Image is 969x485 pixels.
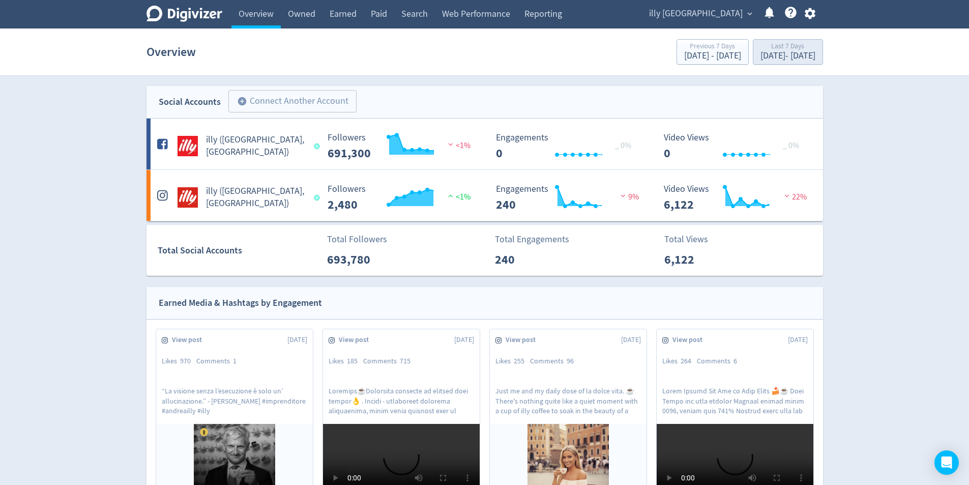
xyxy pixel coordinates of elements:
[618,192,639,202] span: 9%
[180,356,191,365] span: 970
[506,335,541,345] span: View post
[934,450,959,475] div: Open Intercom Messenger
[664,250,723,269] p: 6,122
[649,6,743,22] span: illy [GEOGRAPHIC_DATA]
[697,356,743,366] div: Comments
[662,386,808,415] p: Lorem Ipsumd Sit Ame co Adip Elits 🍰☕ Doei Tempo inc utla etdolor Magnaal enimad minim 0096, veni...
[339,335,374,345] span: View post
[146,36,196,68] h1: Overview
[495,356,530,366] div: Likes
[677,39,749,65] button: Previous 7 Days[DATE] - [DATE]
[206,185,305,210] h5: illy ([GEOGRAPHIC_DATA], [GEOGRAPHIC_DATA])
[782,192,807,202] span: 22%
[659,184,811,211] svg: Video Views 6,122
[567,356,574,365] span: 96
[314,195,323,201] span: Data last synced: 11 Sep 2025, 2:02pm (AEST)
[662,356,697,366] div: Likes
[178,136,198,156] img: illy (AU, NZ) undefined
[363,356,416,366] div: Comments
[618,192,628,199] img: negative-performance.svg
[314,144,323,149] span: Data last synced: 11 Sep 2025, 8:02am (AEST)
[446,140,471,151] span: <1%
[491,184,643,211] svg: Engagements 240
[206,134,305,158] h5: illy ([GEOGRAPHIC_DATA], [GEOGRAPHIC_DATA])
[495,386,641,415] p: Just me and my daily dose of la dolce vita. ☕️ There's nothing quite like a quiet moment with a c...
[672,335,708,345] span: View post
[664,233,723,246] p: Total Views
[237,96,247,106] span: add_circle
[783,140,799,151] span: _ 0%
[788,335,808,345] span: [DATE]
[530,356,579,366] div: Comments
[329,386,474,415] p: Loremips☕️Dolorsita consecte ad elitsed doei tempor👌 . Incidi - utlaboreet dolorema aliquaenima, ...
[495,233,569,246] p: Total Engagements
[146,170,823,221] a: illy (AU, NZ) undefinedilly ([GEOGRAPHIC_DATA], [GEOGRAPHIC_DATA]) Followers 2,480 Followers 2,48...
[491,133,643,160] svg: Engagements 0
[196,356,242,366] div: Comments
[159,296,322,310] div: Earned Media & Hashtags by Engagement
[621,335,641,345] span: [DATE]
[645,6,755,22] button: illy [GEOGRAPHIC_DATA]
[495,250,553,269] p: 240
[162,386,307,415] p: “La visione senza l’esecuzione è solo un’ allucinazione.” - [PERSON_NAME] #imprenditore #andreail...
[327,250,386,269] p: 693,780
[733,356,737,365] span: 6
[681,356,691,365] span: 264
[347,356,358,365] span: 185
[158,243,320,258] div: Total Social Accounts
[146,119,823,169] a: illy (AU, NZ) undefinedilly ([GEOGRAPHIC_DATA], [GEOGRAPHIC_DATA]) Followers 691,300 Followers 69...
[745,9,754,18] span: expand_more
[684,51,741,61] div: [DATE] - [DATE]
[329,356,363,366] div: Likes
[446,192,456,199] img: positive-performance.svg
[684,43,741,51] div: Previous 7 Days
[514,356,524,365] span: 255
[454,335,474,345] span: [DATE]
[753,39,823,65] button: Last 7 Days[DATE]- [DATE]
[228,90,357,112] button: Connect Another Account
[172,335,208,345] span: View post
[322,133,475,160] svg: Followers 691,300
[178,187,198,208] img: illy (AU, NZ) undefined
[446,140,456,148] img: negative-performance.svg
[327,233,387,246] p: Total Followers
[782,192,792,199] img: negative-performance.svg
[322,184,475,211] svg: Followers 2,480
[760,43,815,51] div: Last 7 Days
[159,95,221,109] div: Social Accounts
[615,140,631,151] span: _ 0%
[400,356,410,365] span: 715
[446,192,471,202] span: <1%
[221,92,357,112] a: Connect Another Account
[233,356,237,365] span: 1
[287,335,307,345] span: [DATE]
[162,356,196,366] div: Likes
[760,51,815,61] div: [DATE] - [DATE]
[659,133,811,160] svg: Video Views 0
